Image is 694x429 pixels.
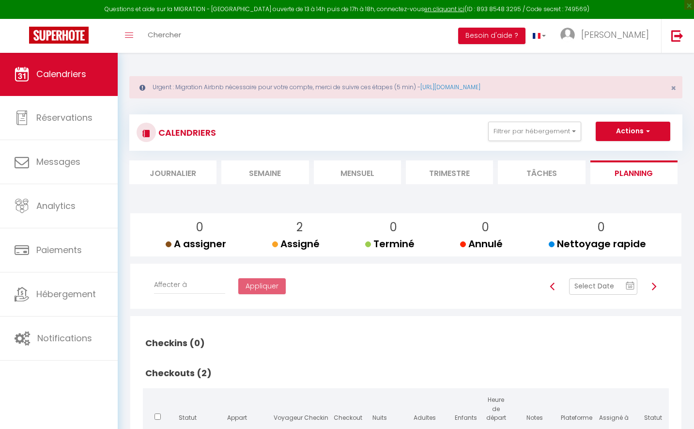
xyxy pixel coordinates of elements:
p: 2 [280,218,320,237]
span: A assigner [166,237,226,251]
button: Besoin d'aide ? [458,28,525,44]
span: Chercher [148,30,181,40]
span: Nettoyage rapide [549,237,646,251]
h3: CALENDRIERS [156,122,216,143]
li: Planning [590,160,678,184]
p: 0 [468,218,503,237]
button: Close [671,84,676,93]
button: Appliquer [238,278,286,295]
button: Filtrer par hébergement [488,122,581,141]
input: Select Date [569,278,637,295]
li: Mensuel [314,160,401,184]
p: 0 [173,218,226,237]
h2: Checkins (0) [143,328,669,358]
p: 0 [556,218,646,237]
span: Notifications [37,332,92,344]
span: Messages [36,156,80,168]
span: Statut [179,413,197,422]
span: Annulé [460,237,503,251]
span: Assigné [272,237,320,251]
h2: Checkouts (2) [143,358,669,388]
a: ... [PERSON_NAME] [553,19,661,53]
div: Urgent : Migration Airbnb nécessaire pour votre compte, merci de suivre ces étapes (5 min) - [129,76,682,98]
span: Réservations [36,111,93,124]
span: Calendriers [36,68,86,80]
iframe: LiveChat chat widget [653,388,694,429]
img: ... [560,28,575,42]
a: Chercher [140,19,188,53]
span: × [671,82,676,94]
span: Terminé [365,237,415,251]
text: 10 [628,285,633,289]
img: arrow-left3.svg [549,283,556,290]
li: Tâches [498,160,585,184]
p: 0 [373,218,415,237]
button: Actions [596,122,670,141]
img: arrow-right3.svg [650,283,658,290]
span: Paiements [36,244,82,256]
span: Hébergement [36,288,96,300]
li: Journalier [129,160,216,184]
a: en cliquant ici [424,5,464,13]
li: Semaine [221,160,308,184]
img: logout [671,30,683,42]
span: [PERSON_NAME] [581,29,649,41]
span: Analytics [36,200,76,212]
a: [URL][DOMAIN_NAME] [420,83,480,91]
span: Appart [227,413,247,422]
img: Super Booking [29,27,89,44]
li: Trimestre [406,160,493,184]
